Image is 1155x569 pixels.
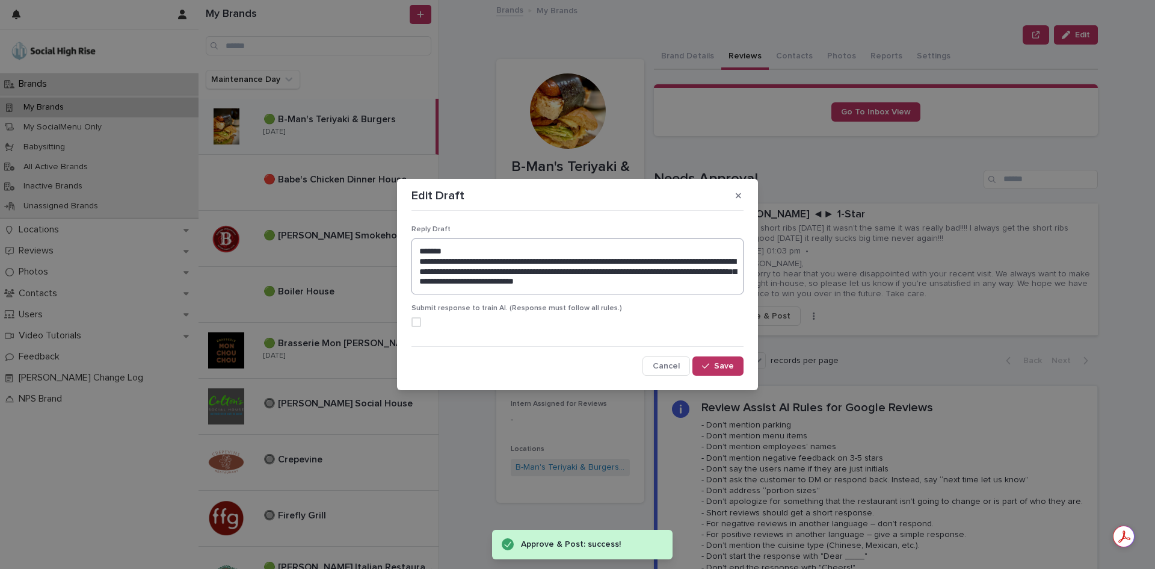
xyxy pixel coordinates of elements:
[653,362,680,370] span: Cancel
[642,356,690,376] button: Cancel
[714,362,734,370] span: Save
[521,537,648,552] div: Approve & Post: success!
[411,226,451,233] span: Reply Draft
[411,188,464,203] p: Edit Draft
[692,356,744,376] button: Save
[411,305,622,312] span: Submit response to train AI. (Response must follow all rules.)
